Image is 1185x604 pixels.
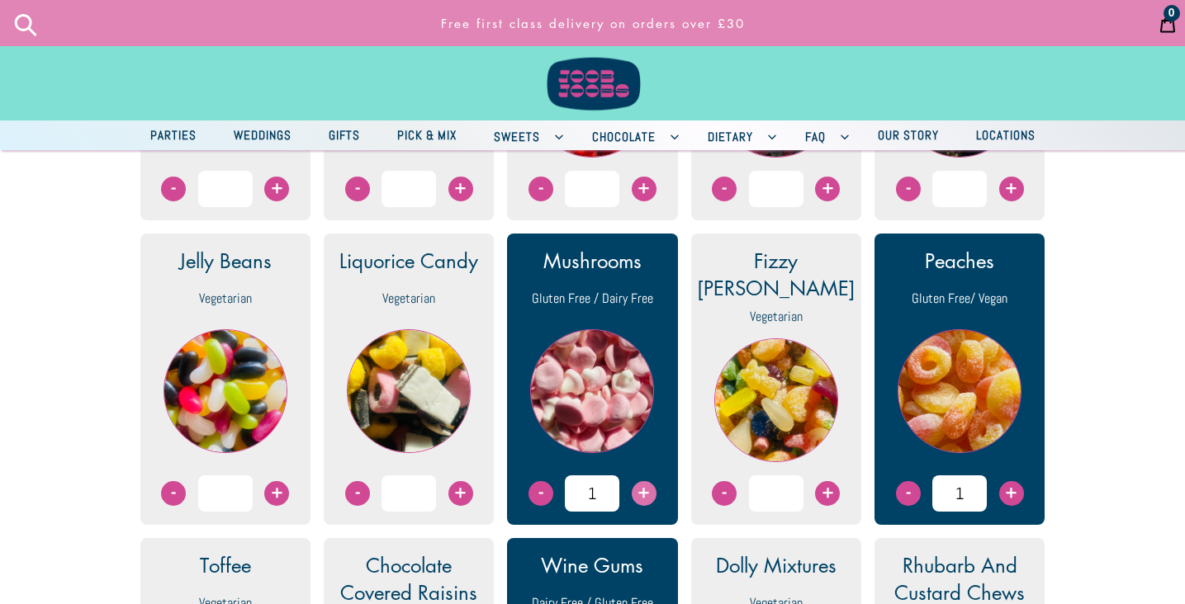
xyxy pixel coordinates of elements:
img: Sweet Image [164,330,287,452]
button: Chocolate [576,120,687,150]
img: Sweet Image [898,330,1021,452]
span: Gifts [320,125,368,145]
img: Sweet Image [715,339,837,461]
span: Sweets [486,126,548,147]
span: - [345,481,370,506]
p: vegetarian [199,290,252,307]
span: Parties [142,125,205,145]
h4: Peaches [925,247,994,274]
button: Dietary [691,120,784,150]
span: - [529,177,553,201]
span: + [264,177,289,201]
h4: Wine Gums [541,551,643,578]
button: FAQ [789,120,857,150]
span: + [632,481,656,506]
h4: Jelly Beans [179,247,272,274]
a: Pick & Mix [381,124,473,148]
p: gluten free/ vegan [912,290,1007,307]
span: + [815,177,840,201]
a: Weddings [217,124,308,148]
a: Locations [960,124,1052,148]
span: Our Story [870,125,947,145]
span: - [161,481,186,506]
span: Chocolate [584,126,664,147]
span: + [448,481,473,506]
span: + [815,481,840,506]
span: + [999,481,1024,506]
span: FAQ [797,126,834,147]
p: Free first class delivery on orders over £30 [269,7,916,40]
p: gluten free / dairy free [532,290,653,307]
img: Joob Joobs [535,8,651,114]
a: Our Story [861,124,955,148]
a: Free first class delivery on orders over £30 [263,7,923,40]
span: Weddings [225,125,300,145]
button: Sweets [477,120,571,150]
h4: Mushrooms [543,247,642,274]
span: Pick & Mix [389,125,465,145]
span: Dietary [699,126,761,147]
span: + [264,481,289,506]
span: Locations [968,125,1044,145]
span: - [529,481,553,506]
a: Parties [134,124,213,148]
span: - [712,481,737,506]
img: Sweet Image [348,330,470,452]
a: 0 [1150,2,1185,44]
span: - [712,177,737,201]
span: - [161,177,186,201]
span: - [896,177,921,201]
span: - [896,481,921,506]
span: 0 [1168,7,1175,19]
span: + [632,177,656,201]
span: - [345,177,370,201]
h4: Dolly Mixtures [716,551,837,578]
span: + [448,177,473,201]
h4: Liquorice Candy [339,247,478,274]
p: vegetarian [382,290,435,307]
span: + [999,177,1024,201]
a: Gifts [312,124,377,148]
img: Sweet Image [531,330,653,452]
h4: Toffee [200,551,251,578]
h4: Fizzy [PERSON_NAME] [697,247,856,301]
p: vegetarian [750,308,803,325]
